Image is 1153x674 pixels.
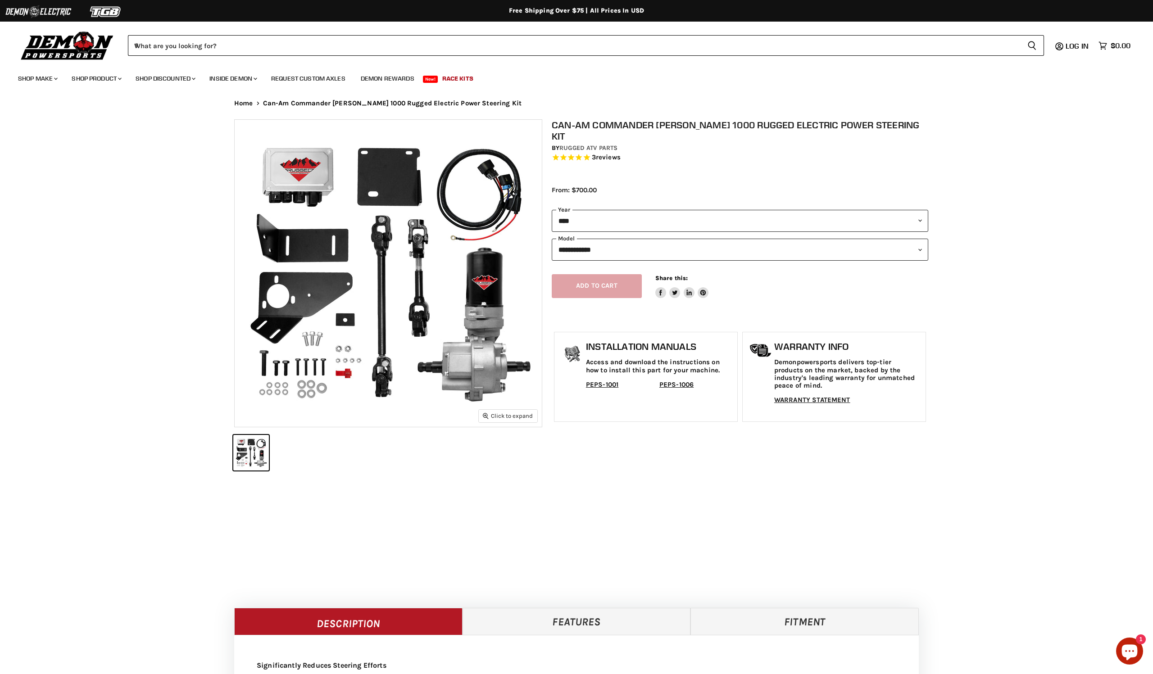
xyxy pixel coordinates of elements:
span: Rated 5.0 out of 5 stars 3 reviews [552,153,928,163]
p: Demonpowersports delivers top-tier products on the market, backed by the industry's leading warra... [774,358,921,389]
ul: Main menu [11,66,1128,88]
a: Race Kits [436,69,480,88]
h1: Warranty Info [774,341,921,352]
img: Demon Powersports [18,29,117,61]
select: year [552,210,928,232]
h1: Installation Manuals [586,341,733,352]
a: Shop Discounted [129,69,201,88]
a: Shop Make [11,69,63,88]
span: New! [423,76,438,83]
a: Home [234,100,253,107]
span: Can-Am Commander [PERSON_NAME] 1000 Rugged Electric Power Steering Kit [263,100,522,107]
aside: Share this: [655,274,709,298]
inbox-online-store-chat: Shopify online store chat [1113,638,1146,667]
a: Rugged ATV Parts [559,144,617,152]
a: Request Custom Axles [264,69,352,88]
a: PEPS-1006 [659,380,694,389]
img: IMAGE [235,120,542,427]
a: Demon Rewards [354,69,421,88]
img: TGB Logo 2 [72,3,140,20]
span: Click to expand [483,412,533,419]
img: Demon Electric Logo 2 [5,3,72,20]
a: Log in [1062,42,1094,50]
span: reviews [596,154,621,162]
a: Shop Product [65,69,127,88]
button: Click to expand [479,410,537,422]
span: Share this: [655,275,688,281]
a: Inside Demon [203,69,263,88]
button: Search [1020,35,1044,56]
a: PEPS-1001 [586,380,618,389]
img: install_manual-icon.png [561,344,584,366]
span: Log in [1066,41,1089,50]
nav: Breadcrumbs [216,100,937,107]
a: $0.00 [1094,39,1135,52]
div: Free Shipping Over $75 | All Prices In USD [216,7,937,15]
input: When autocomplete results are available use up and down arrows to review and enter to select [128,35,1020,56]
a: WARRANTY STATEMENT [774,396,850,404]
img: warranty-icon.png [749,344,772,357]
h1: Can-Am Commander [PERSON_NAME] 1000 Rugged Electric Power Steering Kit [552,119,928,142]
span: 3 reviews [592,154,621,162]
form: Product [128,35,1044,56]
button: IMAGE thumbnail [233,435,269,470]
span: $0.00 [1111,41,1130,50]
p: Access and download the instructions on how to install this part for your machine. [586,358,733,374]
a: Fitment [690,608,919,635]
span: From: $700.00 [552,186,597,194]
div: by [552,143,928,153]
a: Features [463,608,691,635]
select: modal-name [552,239,928,261]
a: Description [234,608,463,635]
